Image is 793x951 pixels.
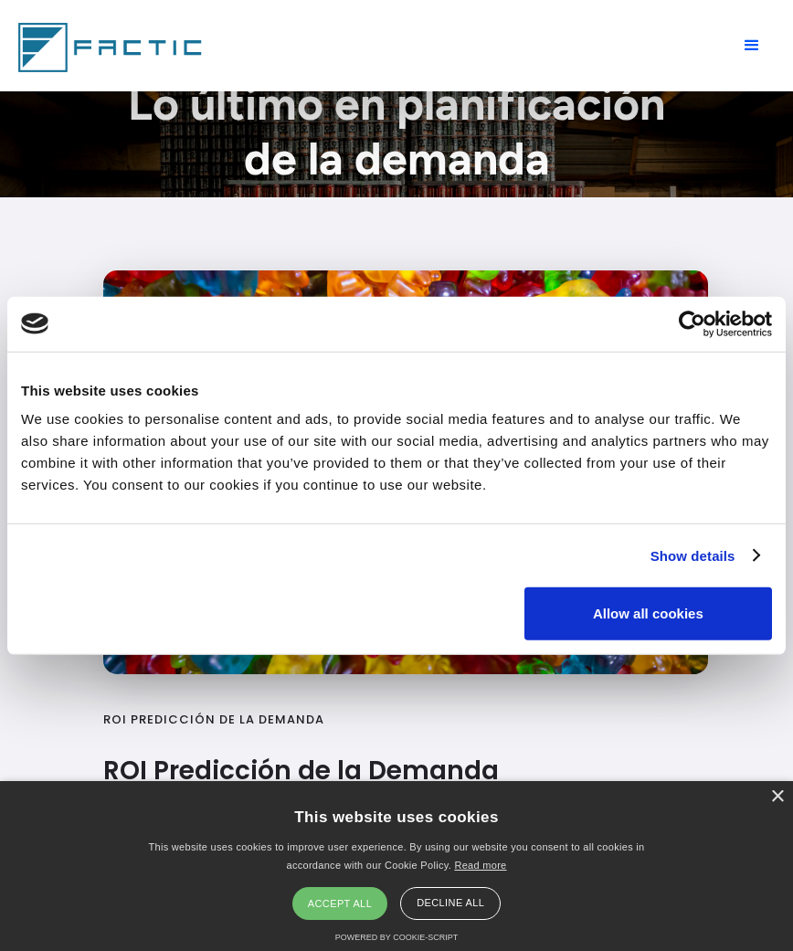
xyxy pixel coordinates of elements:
a: Powered by cookie-script [335,933,458,942]
h2: ROI Predicción de la Demanda [103,756,499,791]
button: Allow all cookies [524,587,772,640]
img: logo [21,313,48,333]
div: Decline all [400,887,501,920]
div: Accept all [292,887,387,920]
div: This website uses cookies [21,379,772,401]
div: × [770,790,784,804]
div: ROI Predicción de la Demanda [103,711,708,729]
a: Show details [650,544,758,566]
div: This website uses cookies [294,795,499,839]
a: Usercentrics Cookiebot - opens in a new window [612,310,772,337]
a: Read more [454,860,506,871]
span: This website uses cookies to improve user experience. By using our website you consent to all coo... [149,841,645,871]
div: menu [724,18,779,73]
a: ROI Predicción de la DemandaROI Predicción de la Demanda[DATE]Gestionar bien la demanda es fundam... [103,270,708,928]
div: We use cookies to personalise content and ads, to provide social media features and to analyse ou... [21,408,772,496]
